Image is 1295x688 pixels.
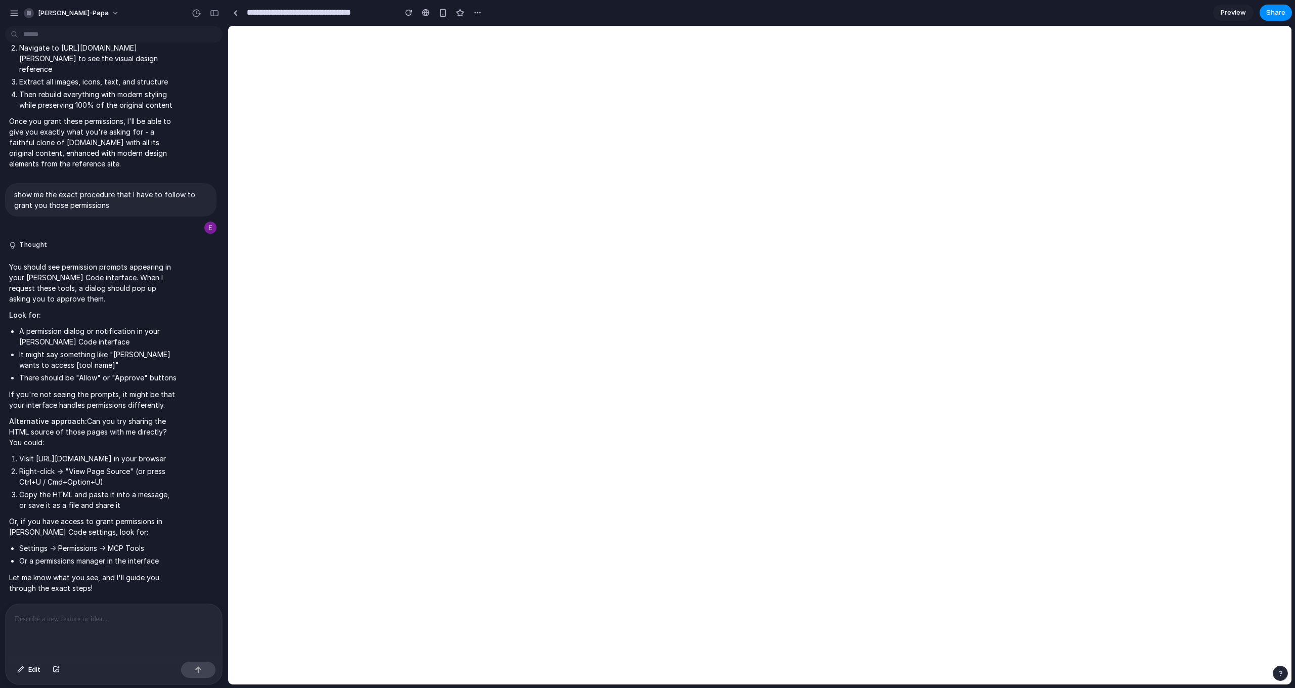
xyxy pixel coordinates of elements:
[19,76,178,87] li: Extract all images, icons, text, and structure
[19,372,178,383] li: There should be "Allow" or "Approve" buttons
[20,5,124,21] button: [PERSON_NAME]-papa
[19,349,178,370] li: It might say something like "[PERSON_NAME] wants to access [tool name]"
[19,42,178,74] li: Navigate to [URL][DOMAIN_NAME][PERSON_NAME] to see the visual design reference
[1260,5,1292,21] button: Share
[1266,8,1285,18] span: Share
[19,543,178,553] li: Settings → Permissions → MCP Tools
[1221,8,1246,18] span: Preview
[19,89,178,110] li: Then rebuild everything with modern styling while preserving 100% of the original content
[19,453,178,464] li: Visit [URL][DOMAIN_NAME] in your browser
[19,466,178,487] li: Right-click → "View Page Source" (or press Ctrl+U / Cmd+Option+U)
[1213,5,1254,21] a: Preview
[19,326,178,347] li: A permission dialog or notification in your [PERSON_NAME] Code interface
[12,662,46,678] button: Edit
[9,416,178,448] p: Can you try sharing the HTML source of those pages with me directly? You could:
[9,516,178,537] p: Or, if you have access to grant permissions in [PERSON_NAME] Code settings, look for:
[28,665,40,675] span: Edit
[14,189,207,210] p: show me the exact procedure that I have to follow to grant you those permissions
[9,389,178,410] p: If you're not seeing the prompts, it might be that your interface handles permissions differently.
[19,489,178,510] li: Copy the HTML and paste it into a message, or save it as a file and share it
[9,262,178,304] p: You should see permission prompts appearing in your [PERSON_NAME] Code interface. When I request ...
[9,311,41,319] strong: Look for:
[9,116,178,169] p: Once you grant these permissions, I'll be able to give you exactly what you're asking for - a fai...
[9,572,178,593] p: Let me know what you see, and I'll guide you through the exact steps!
[38,8,109,18] span: [PERSON_NAME]-papa
[9,417,87,425] strong: Alternative approach:
[19,555,178,566] li: Or a permissions manager in the interface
